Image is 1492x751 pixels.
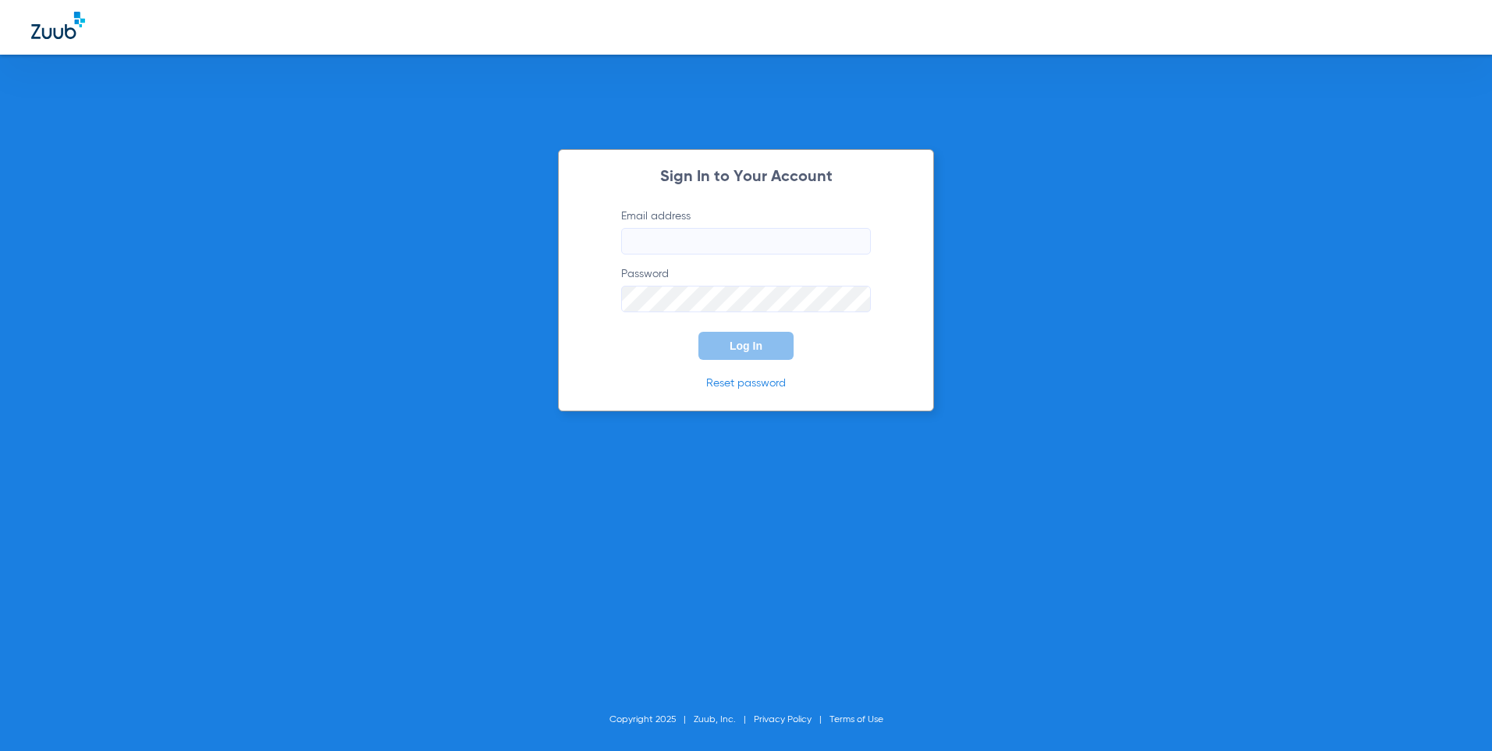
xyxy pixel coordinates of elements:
[706,378,786,389] a: Reset password
[621,286,871,312] input: Password
[31,12,85,39] img: Zuub Logo
[754,715,812,724] a: Privacy Policy
[829,715,883,724] a: Terms of Use
[698,332,794,360] button: Log In
[621,228,871,254] input: Email address
[730,340,762,352] span: Log In
[621,266,871,312] label: Password
[694,712,754,728] li: Zuub, Inc.
[598,169,894,185] h2: Sign In to Your Account
[609,712,694,728] li: Copyright 2025
[621,208,871,254] label: Email address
